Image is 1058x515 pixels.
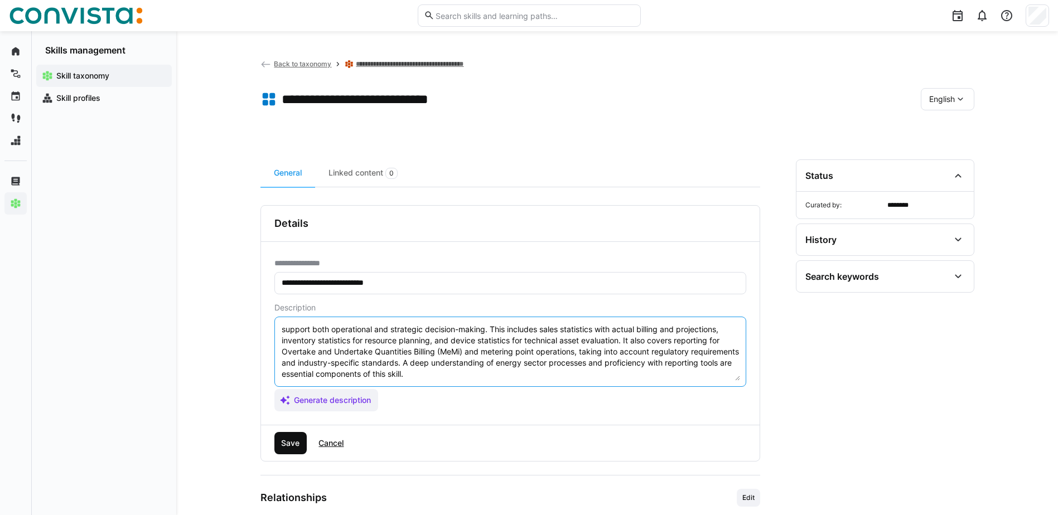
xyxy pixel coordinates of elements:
span: Back to taxonomy [274,60,331,68]
h3: Details [274,217,308,230]
span: Edit [741,493,756,502]
button: Generate description [274,389,379,411]
div: History [805,234,837,245]
span: Cancel [317,438,345,449]
span: Curated by: [805,201,883,210]
div: Search keywords [805,271,879,282]
span: 0 [389,169,394,178]
span: Save [279,438,301,449]
div: Linked content [315,159,411,187]
span: Description [274,303,316,312]
div: Status [805,170,833,181]
button: Cancel [311,432,351,454]
a: Back to taxonomy [260,60,332,68]
button: Save [274,432,307,454]
span: English [929,94,955,105]
span: Generate description [292,395,373,406]
div: General [260,159,315,187]
h3: Relationships [260,492,327,504]
button: Edit [737,489,760,507]
input: Search skills and learning paths… [434,11,634,21]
